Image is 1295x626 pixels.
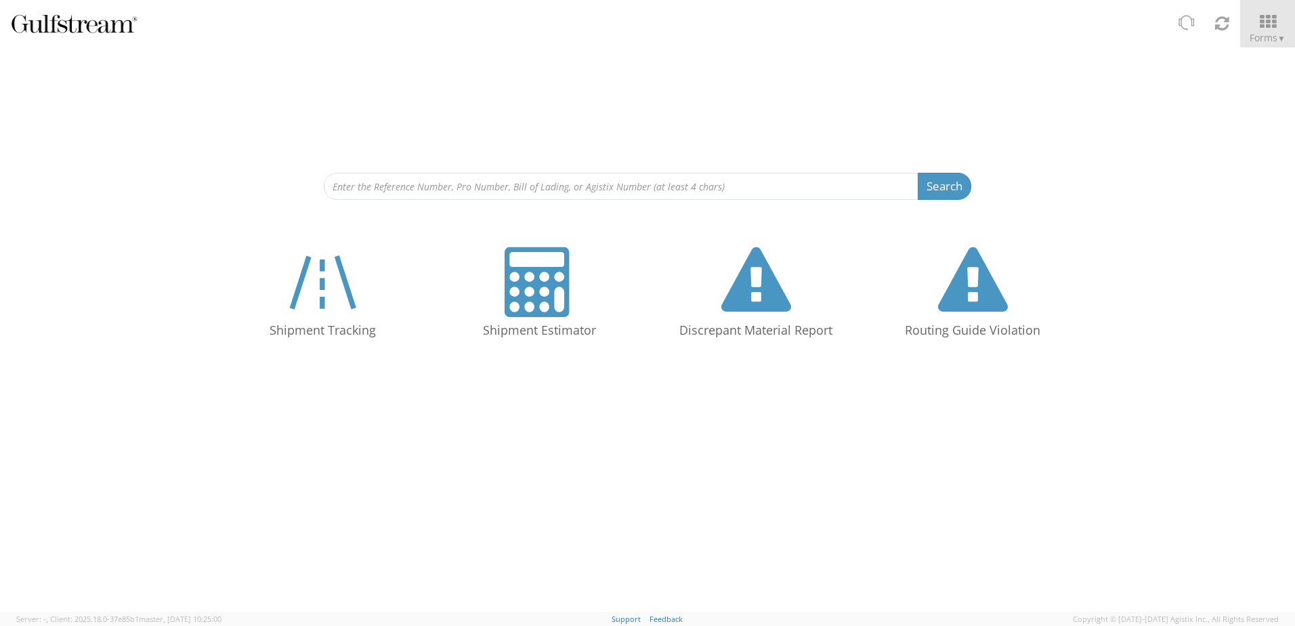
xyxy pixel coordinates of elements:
[650,614,683,624] a: Feedback
[612,614,641,624] a: Support
[234,324,410,337] h4: Shipment Tracking
[46,614,48,624] span: ,
[50,614,221,624] span: Client: 2025.18.0-37e85b1
[16,614,48,624] span: Server: -
[139,614,221,624] span: master, [DATE] 10:25:00
[451,324,627,337] h4: Shipment Estimator
[654,234,857,358] a: Discrepant Material Report
[885,324,1061,337] h4: Routing Guide Violation
[221,234,424,358] a: Shipment Tracking
[871,234,1074,358] a: Routing Guide Violation
[1073,614,1279,625] span: Copyright © [DATE]-[DATE] Agistix Inc., All Rights Reserved
[668,324,844,337] h4: Discrepant Material Report
[438,234,641,358] a: Shipment Estimator
[1277,33,1286,44] span: ▼
[10,12,138,35] img: gulfstream-logo-030f482cb65ec2084a9d.png
[324,173,918,200] input: Enter the Reference Number, Pro Number, Bill of Lading, or Agistix Number (at least 4 chars)
[1250,31,1286,44] span: Forms
[918,173,971,200] button: Search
